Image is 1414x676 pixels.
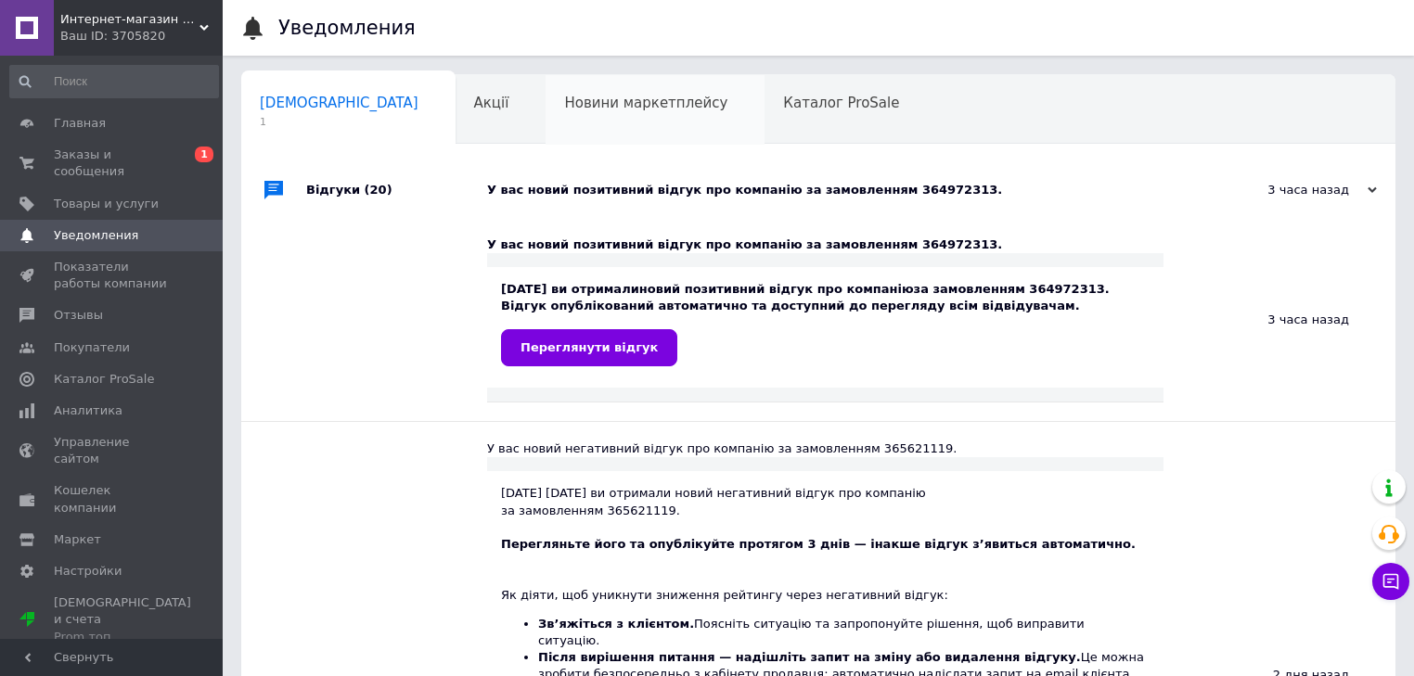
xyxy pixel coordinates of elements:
[538,617,694,631] b: Зв’яжіться з клієнтом.
[487,236,1163,253] div: У вас новий позитивний відгук про компанію за замовленням 364972313.
[1163,218,1395,421] div: 3 часа назад
[639,282,914,296] b: новий позитивний відгук про компанію
[306,162,487,218] div: Відгуки
[60,28,223,45] div: Ваш ID: 3705820
[54,259,172,292] span: Показатели работы компании
[54,227,138,244] span: Уведомления
[783,95,899,111] span: Каталог ProSale
[54,307,103,324] span: Отзывы
[278,17,416,39] h1: Уведомления
[54,402,122,419] span: Аналитика
[474,95,509,111] span: Акції
[195,147,213,162] span: 1
[501,537,1136,551] b: Перегляньте його та опублікуйте протягом 3 днів — інакше відгук з’явиться автоматично.
[1191,182,1377,198] div: 3 часа назад
[54,115,106,132] span: Главная
[501,329,677,366] a: Переглянути відгук
[60,11,199,28] span: Интернет-магазин "DENLIFE"
[564,95,727,111] span: Новини маркетплейсу
[260,115,418,129] span: 1
[54,434,172,467] span: Управление сайтом
[54,371,154,388] span: Каталог ProSale
[54,482,172,516] span: Кошелек компании
[54,629,191,645] div: Prom топ
[365,183,392,197] span: (20)
[54,147,172,180] span: Заказы и сообщения
[54,531,101,548] span: Маркет
[54,594,191,645] span: [DEMOGRAPHIC_DATA] и счета
[1372,563,1409,600] button: Чат с покупателем
[538,616,1150,649] li: Поясніть ситуацію та запропонуйте рішення, щоб виправити ситуацію.
[501,281,1150,365] div: [DATE] ви отримали за замовленням 364972313. Відгук опублікований автоматично та доступний до пер...
[54,196,159,212] span: Товары и услуги
[54,563,122,580] span: Настройки
[487,182,1191,198] div: У вас новий позитивний відгук про компанію за замовленням 364972313.
[521,340,658,354] span: Переглянути відгук
[260,95,418,111] span: [DEMOGRAPHIC_DATA]
[9,65,219,98] input: Поиск
[54,339,130,356] span: Покупатели
[487,440,1163,457] div: У вас новий негативний відгук про компанію за замовленням 365621119.
[538,650,1081,664] b: Після вирішення питання — надішліть запит на зміну або видалення відгуку.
